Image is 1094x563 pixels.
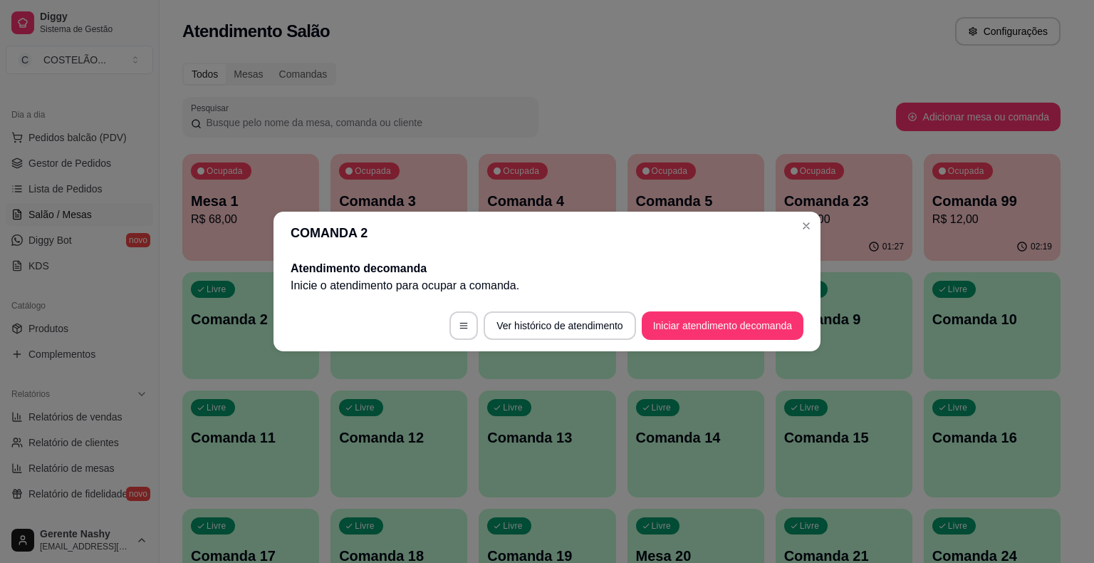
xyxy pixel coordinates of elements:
[795,215,818,237] button: Close
[484,311,635,340] button: Ver histórico de atendimento
[273,212,820,254] header: COMANDA 2
[291,277,803,294] p: Inicie o atendimento para ocupar a comanda .
[642,311,803,340] button: Iniciar atendimento decomanda
[291,260,803,277] h2: Atendimento de comanda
